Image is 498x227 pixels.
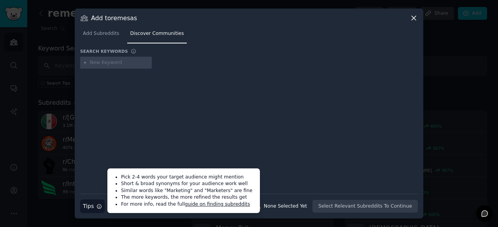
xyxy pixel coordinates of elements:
h3: Add to remesas [91,14,137,22]
h3: Search keywords [80,49,128,54]
li: Pick 2-4 words your target audience might mention [121,174,254,181]
a: Discover Communities [127,28,186,43]
li: Short & broad synonyms for your audience work well [121,180,254,187]
button: Tips [80,199,105,213]
a: guide on finding subreddits [185,201,250,207]
li: The more keywords, the more refined the results get [121,194,254,201]
li: For more info, read the full [121,201,254,208]
span: Tips [83,202,94,210]
span: Discover Communities [130,30,184,37]
li: Similar words like "Marketing" and "Marketers" are fine [121,187,254,194]
a: Add Subreddits [80,28,122,43]
div: None Selected Yet [264,203,307,210]
input: New Keyword [90,59,149,66]
span: Add Subreddits [83,30,119,37]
